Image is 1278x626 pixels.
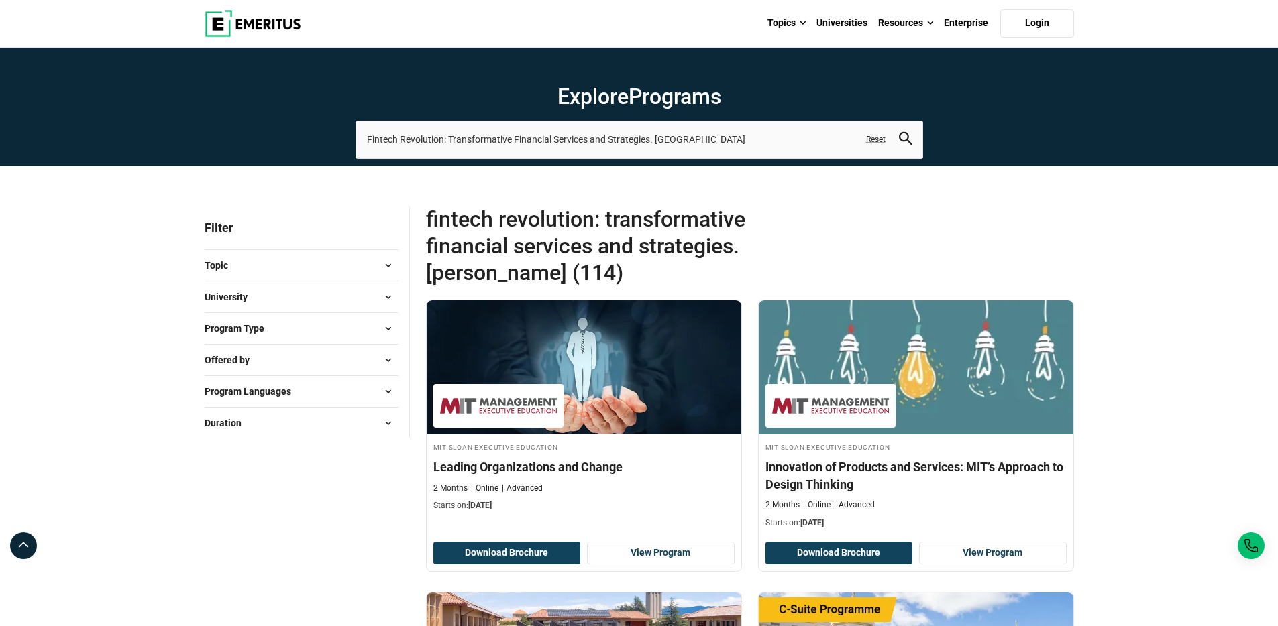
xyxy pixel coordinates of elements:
p: Starts on: [433,500,735,511]
p: Online [471,483,498,494]
p: Online [803,499,831,511]
button: Program Type [205,318,398,338]
span: Offered by [205,353,260,367]
h4: Leading Organizations and Change [433,458,735,475]
button: Offered by [205,350,398,370]
p: 2 Months [765,499,800,511]
a: Login [1000,9,1074,38]
button: search [899,132,912,147]
a: Product Design and Innovation Course by MIT Sloan Executive Education - December 4, 2025 MIT Sloa... [759,300,1073,536]
span: Fintech Revolution: Transformative Financial Services and Strategies. [PERSON_NAME] (114) [426,206,750,286]
span: Duration [205,416,252,430]
span: [DATE] [468,501,492,510]
span: [DATE] [800,518,824,527]
p: 2 Months [433,483,468,494]
a: Reset search [866,134,886,145]
span: Programs [629,84,721,109]
button: Duration [205,413,398,433]
a: View Program [919,542,1067,564]
span: Program Type [205,321,275,336]
a: search [899,135,912,148]
button: Program Languages [205,381,398,401]
button: Topic [205,255,398,275]
span: Program Languages [205,384,302,399]
span: Topic [205,258,239,273]
span: University [205,290,258,304]
h1: Explore [356,83,923,110]
button: Download Brochure [433,542,581,564]
p: Advanced [502,483,543,494]
p: Advanced [834,499,875,511]
button: University [205,287,398,307]
input: search-page [356,121,923,158]
a: View Program [587,542,735,564]
h4: MIT Sloan Executive Education [765,441,1067,452]
p: Starts on: [765,517,1067,529]
img: Innovation of Products and Services: MIT’s Approach to Design Thinking | Online Product Design an... [759,300,1073,434]
h4: Innovation of Products and Services: MIT’s Approach to Design Thinking [765,458,1067,492]
p: Filter [205,206,398,249]
button: Download Brochure [765,542,913,564]
a: Business Management Course by MIT Sloan Executive Education - November 13, 2025 MIT Sloan Executi... [427,300,741,519]
img: MIT Sloan Executive Education [440,391,557,421]
h4: MIT Sloan Executive Education [433,441,735,452]
img: Leading Organizations and Change | Online Business Management Course [427,300,741,434]
img: MIT Sloan Executive Education [772,391,889,421]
